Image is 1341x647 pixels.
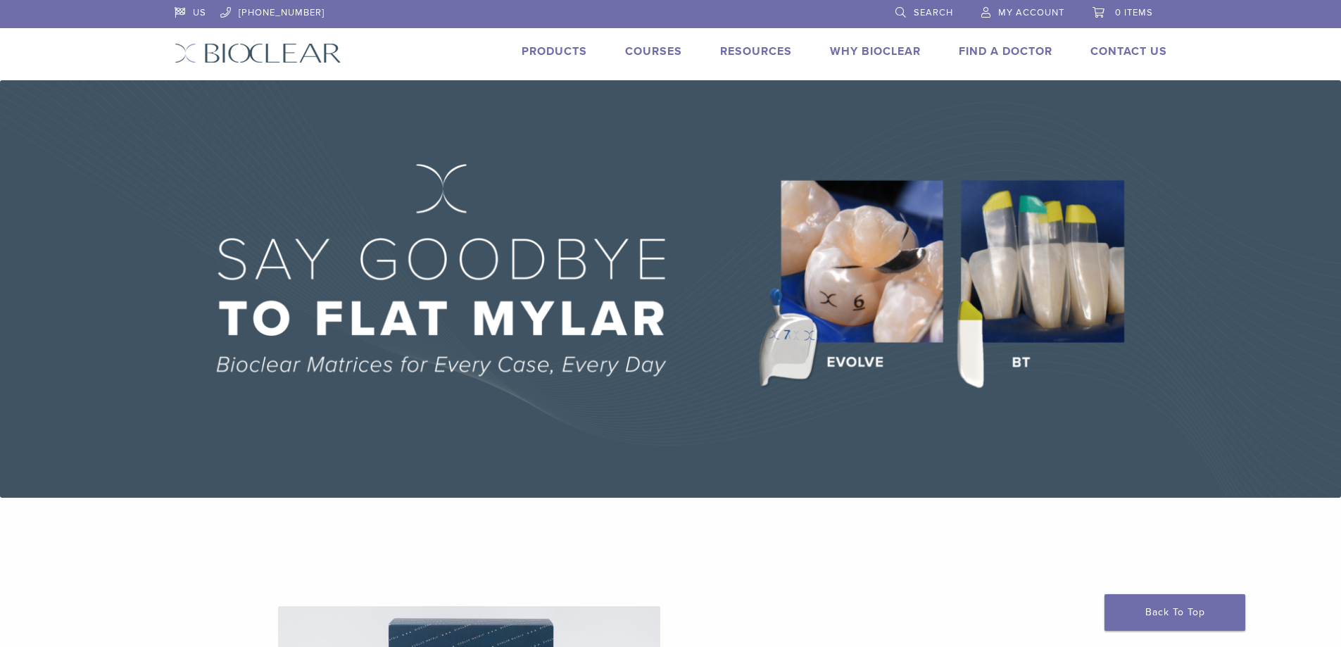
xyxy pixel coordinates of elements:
[914,7,953,18] span: Search
[1104,594,1245,631] a: Back To Top
[522,44,587,58] a: Products
[625,44,682,58] a: Courses
[175,43,341,63] img: Bioclear
[720,44,792,58] a: Resources
[959,44,1052,58] a: Find A Doctor
[1090,44,1167,58] a: Contact Us
[998,7,1064,18] span: My Account
[1115,7,1153,18] span: 0 items
[830,44,921,58] a: Why Bioclear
